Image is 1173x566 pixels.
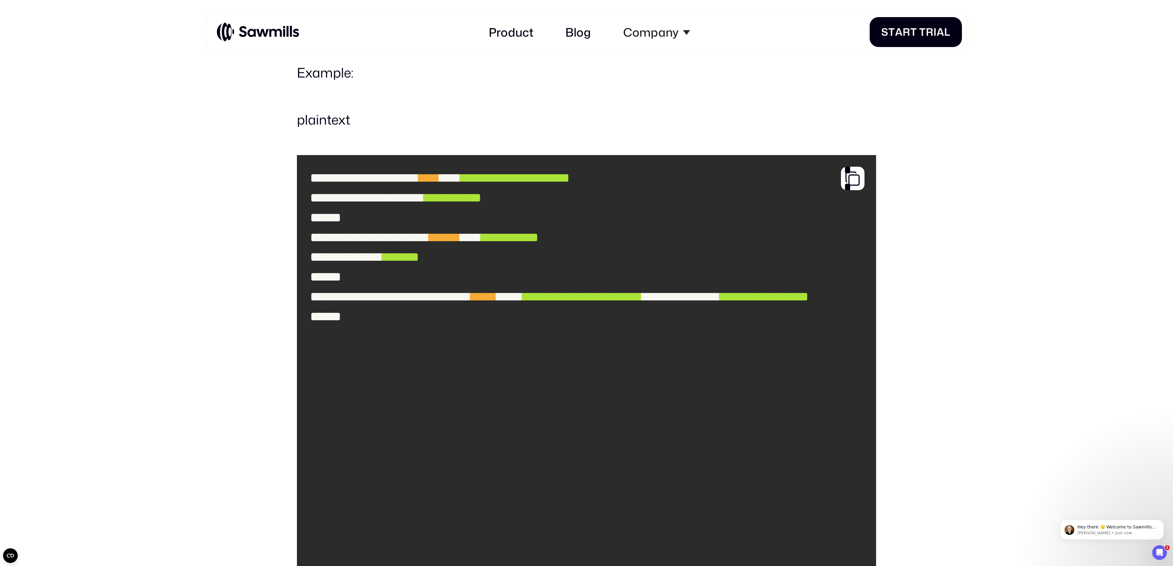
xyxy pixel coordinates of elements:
[3,548,18,563] button: Open CMP widget
[944,26,950,38] span: l
[870,17,962,47] a: StartTrial
[888,26,895,38] span: t
[937,26,944,38] span: a
[926,26,934,38] span: r
[297,108,876,132] p: plaintext
[934,26,937,38] span: i
[910,26,917,38] span: t
[903,26,910,38] span: r
[881,26,888,38] span: S
[895,26,903,38] span: a
[614,16,699,48] div: Company
[1152,545,1167,560] iframe: Intercom live chat
[1165,545,1170,550] span: 1
[480,16,542,48] a: Product
[623,25,679,39] div: Company
[557,16,600,48] a: Blog
[1051,507,1173,550] iframe: Intercom notifications message
[297,61,876,85] p: Example:
[919,26,926,38] span: T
